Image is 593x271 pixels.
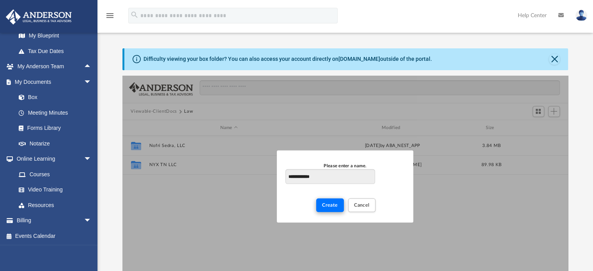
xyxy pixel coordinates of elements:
[130,11,139,19] i: search
[11,197,99,213] a: Resources
[84,59,99,75] span: arrow_drop_up
[5,228,103,244] a: Events Calendar
[11,120,96,136] a: Forms Library
[105,11,115,20] i: menu
[338,56,380,62] a: [DOMAIN_NAME]
[277,151,413,222] div: New Folder
[84,213,99,229] span: arrow_drop_down
[322,203,338,207] span: Create
[5,59,99,74] a: My Anderson Teamarrow_drop_up
[11,105,99,120] a: Meeting Minutes
[11,182,96,198] a: Video Training
[4,9,74,25] img: Anderson Advisors Platinum Portal
[11,43,103,59] a: Tax Due Dates
[285,169,375,184] input: Please enter a name.
[11,90,96,105] a: Box
[285,162,405,169] div: Please enter a name.
[549,54,560,65] button: Close
[5,74,99,90] a: My Documentsarrow_drop_down
[348,198,375,212] button: Cancel
[11,136,99,151] a: Notarize
[84,151,99,167] span: arrow_drop_down
[11,166,99,182] a: Courses
[143,55,432,63] div: Difficulty viewing your box folder? You can also access your account directly on outside of the p...
[105,15,115,20] a: menu
[316,198,344,212] button: Create
[575,10,587,21] img: User Pic
[11,28,99,44] a: My Blueprint
[84,74,99,90] span: arrow_drop_down
[5,151,99,167] a: Online Learningarrow_drop_down
[5,213,103,228] a: Billingarrow_drop_down
[354,203,370,207] span: Cancel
